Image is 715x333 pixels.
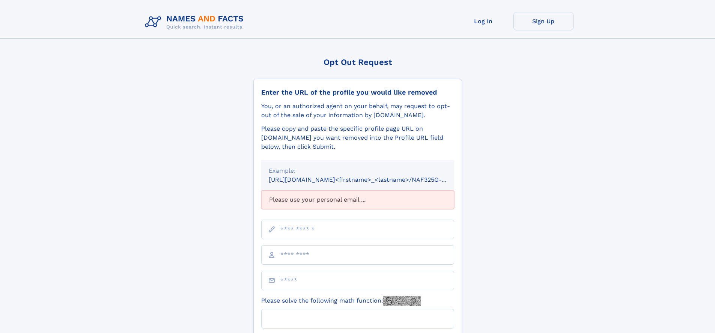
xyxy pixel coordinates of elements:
div: Opt Out Request [253,57,462,67]
div: Please copy and paste the specific profile page URL on [DOMAIN_NAME] you want removed into the Pr... [261,124,454,151]
a: Sign Up [513,12,574,30]
small: [URL][DOMAIN_NAME]<firstname>_<lastname>/NAF325G-xxxxxxxx [269,176,468,183]
div: Enter the URL of the profile you would like removed [261,88,454,96]
div: Example: [269,166,447,175]
div: You, or an authorized agent on your behalf, may request to opt-out of the sale of your informatio... [261,102,454,120]
div: Please use your personal email ... [261,190,454,209]
label: Please solve the following math function: [261,296,421,306]
img: Logo Names and Facts [142,12,250,32]
a: Log In [453,12,513,30]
